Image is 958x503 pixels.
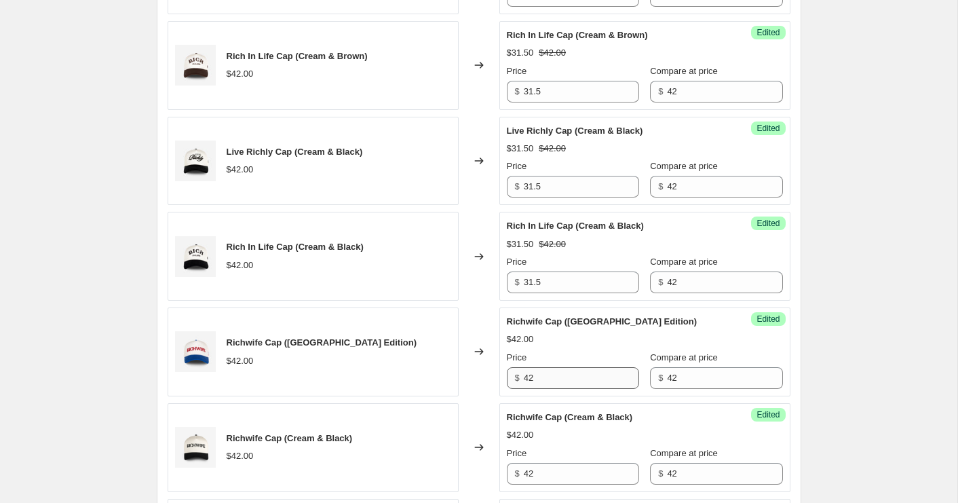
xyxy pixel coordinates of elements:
[507,428,534,442] div: $42.00
[175,236,216,277] img: RICHInLife_Hat_Black_A-v2_80x.jpg
[507,30,648,40] span: Rich In Life Cap (Cream & Brown)
[227,449,254,463] div: $42.00
[227,242,364,252] span: Rich In Life Cap (Cream & Black)
[507,333,534,346] div: $42.00
[507,352,527,362] span: Price
[756,314,780,324] span: Edited
[175,331,216,372] img: Richwife_Hat_RWB_A_80x.jpg
[507,66,527,76] span: Price
[658,86,663,96] span: $
[650,161,718,171] span: Compare at price
[515,277,520,287] span: $
[227,51,368,61] span: Rich In Life Cap (Cream & Brown)
[175,141,216,181] img: LIVERichly_Hat_Black_A-v2_80x.jpg
[658,181,663,191] span: $
[515,373,520,383] span: $
[515,181,520,191] span: $
[175,45,216,86] img: RICHInLife_Hat_Brown_A-v2_80x.jpg
[227,259,254,272] div: $42.00
[227,433,353,443] span: Richwife Cap (Cream & Black)
[539,238,566,251] strike: $42.00
[756,409,780,420] span: Edited
[227,163,254,176] div: $42.00
[507,221,644,231] span: Rich In Life Cap (Cream & Black)
[507,238,534,251] div: $31.50
[650,257,718,267] span: Compare at price
[507,257,527,267] span: Price
[539,142,566,155] strike: $42.00
[650,66,718,76] span: Compare at price
[507,448,527,458] span: Price
[650,352,718,362] span: Compare at price
[658,373,663,383] span: $
[507,161,527,171] span: Price
[227,354,254,368] div: $42.00
[658,277,663,287] span: $
[658,468,663,479] span: $
[756,27,780,38] span: Edited
[507,46,534,60] div: $31.50
[227,67,254,81] div: $42.00
[515,468,520,479] span: $
[539,46,566,60] strike: $42.00
[756,218,780,229] span: Edited
[507,142,534,155] div: $31.50
[227,147,363,157] span: Live Richly Cap (Cream & Black)
[756,123,780,134] span: Edited
[507,126,643,136] span: Live Richly Cap (Cream & Black)
[650,448,718,458] span: Compare at price
[507,412,633,422] span: Richwife Cap (Cream & Black)
[507,316,697,327] span: Richwife Cap ([GEOGRAPHIC_DATA] Edition)
[515,86,520,96] span: $
[175,427,216,468] img: Richwife_Hat_Black_B2_80x.png
[227,337,417,348] span: Richwife Cap ([GEOGRAPHIC_DATA] Edition)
